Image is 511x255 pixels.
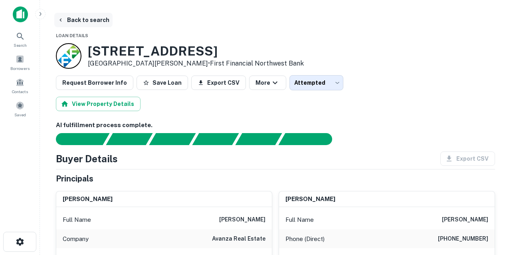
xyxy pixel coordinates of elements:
[191,76,246,90] button: Export CSV
[137,76,188,90] button: Save Loan
[2,28,38,50] a: Search
[54,13,113,27] button: Back to search
[14,42,27,48] span: Search
[192,133,239,145] div: Principals found, AI now looking for contact information...
[279,133,342,145] div: AI fulfillment process complete.
[56,121,495,130] h6: AI fulfillment process complete.
[56,33,88,38] span: Loan Details
[46,133,106,145] div: Sending borrower request to AI...
[235,133,282,145] div: Principals found, still searching for contact information. This may take time...
[2,98,38,120] a: Saved
[63,234,89,244] p: Company
[56,76,133,90] button: Request Borrower Info
[2,75,38,96] a: Contacts
[12,88,28,95] span: Contacts
[88,44,304,59] h3: [STREET_ADDRESS]
[285,195,335,204] h6: [PERSON_NAME]
[106,133,153,145] div: Your request is received and processing...
[210,60,304,67] a: First Financial Northwest Bank
[56,151,118,166] h4: Buyer Details
[249,76,286,90] button: More
[2,52,38,73] a: Borrowers
[289,75,343,90] div: Attempted
[149,133,196,145] div: Documents found, AI parsing details...
[285,234,325,244] p: Phone (Direct)
[10,65,30,72] span: Borrowers
[471,191,511,229] iframe: Chat Widget
[212,234,265,244] h6: avanza real estate
[438,234,488,244] h6: [PHONE_NUMBER]
[56,173,93,185] h5: Principals
[442,215,488,225] h6: [PERSON_NAME]
[56,97,141,111] button: View Property Details
[219,215,265,225] h6: [PERSON_NAME]
[63,195,113,204] h6: [PERSON_NAME]
[88,59,304,68] p: [GEOGRAPHIC_DATA][PERSON_NAME] •
[13,6,28,22] img: capitalize-icon.png
[14,112,26,118] span: Saved
[285,215,314,225] p: Full Name
[63,215,91,225] p: Full Name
